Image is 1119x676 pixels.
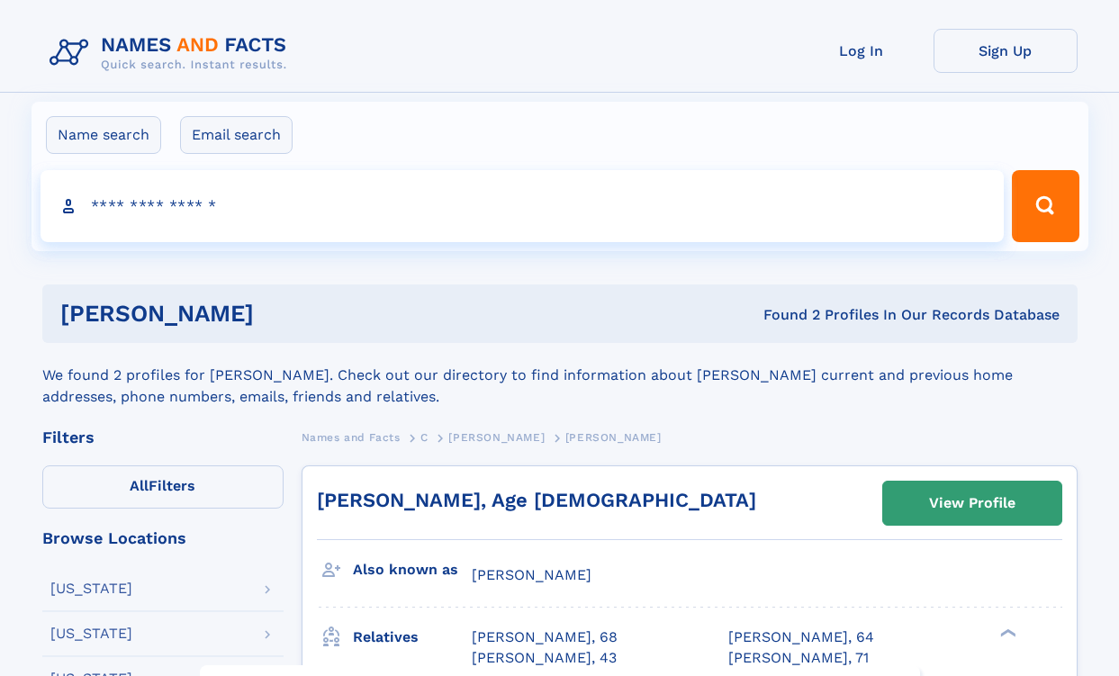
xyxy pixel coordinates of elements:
[448,426,545,448] a: [PERSON_NAME]
[50,626,132,641] div: [US_STATE]
[472,566,591,583] span: [PERSON_NAME]
[420,426,429,448] a: C
[50,581,132,596] div: [US_STATE]
[883,482,1061,525] a: View Profile
[41,170,1005,242] input: search input
[472,648,617,668] a: [PERSON_NAME], 43
[565,431,662,444] span: [PERSON_NAME]
[130,477,149,494] span: All
[353,554,472,585] h3: Also known as
[42,530,284,546] div: Browse Locations
[728,627,874,647] a: [PERSON_NAME], 64
[60,302,509,325] h1: [PERSON_NAME]
[929,482,1015,524] div: View Profile
[997,627,1018,639] div: ❯
[317,489,756,511] a: [PERSON_NAME], Age [DEMOGRAPHIC_DATA]
[472,627,618,647] a: [PERSON_NAME], 68
[509,305,1060,325] div: Found 2 Profiles In Our Records Database
[302,426,401,448] a: Names and Facts
[420,431,429,444] span: C
[46,116,161,154] label: Name search
[42,465,284,509] label: Filters
[790,29,934,73] a: Log In
[180,116,293,154] label: Email search
[42,429,284,446] div: Filters
[42,343,1078,408] div: We found 2 profiles for [PERSON_NAME]. Check out our directory to find information about [PERSON_...
[448,431,545,444] span: [PERSON_NAME]
[1012,170,1078,242] button: Search Button
[934,29,1078,73] a: Sign Up
[353,622,472,653] h3: Relatives
[728,648,869,668] a: [PERSON_NAME], 71
[42,29,302,77] img: Logo Names and Facts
